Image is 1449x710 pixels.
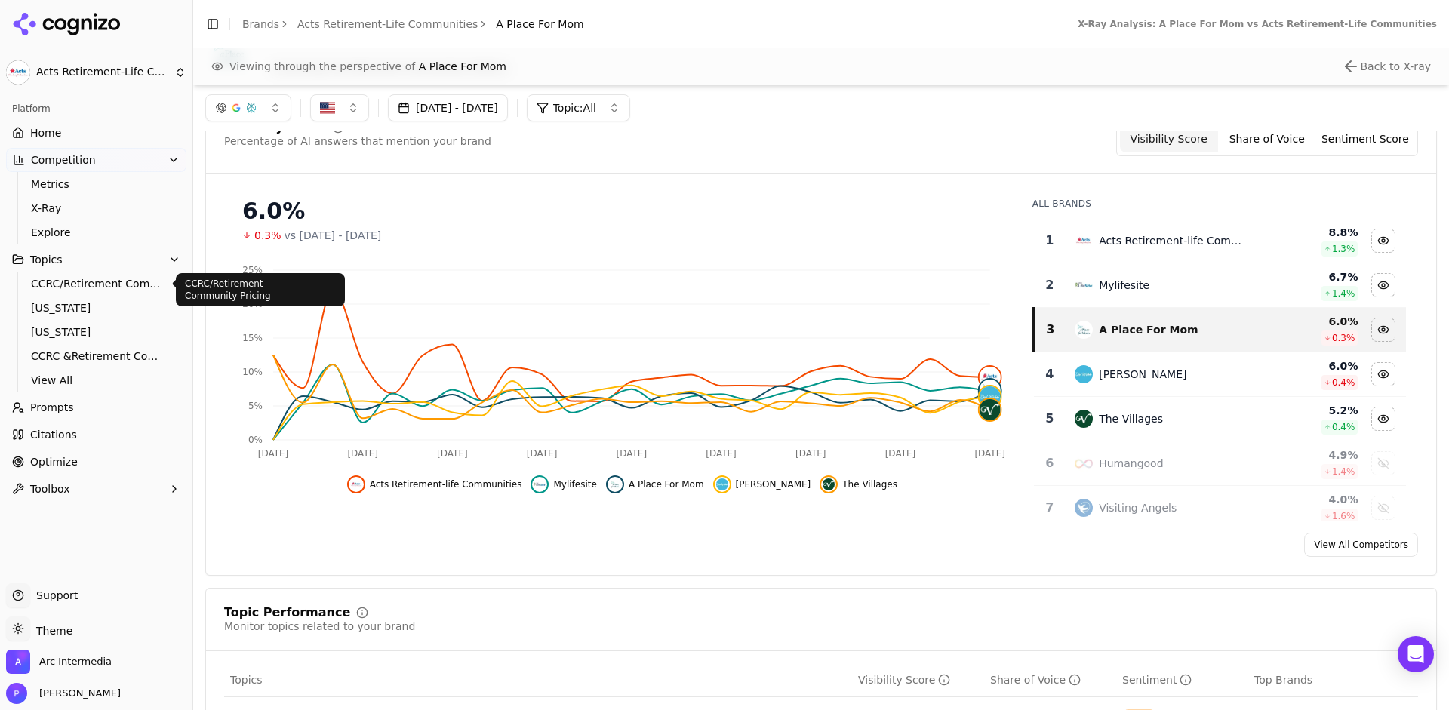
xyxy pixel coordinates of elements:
tspan: [DATE] [617,448,648,459]
tspan: [DATE] [527,448,558,459]
img: a place for mom [1075,321,1093,339]
div: 4 [1040,365,1060,383]
span: [PERSON_NAME] [736,478,811,490]
div: Open Intercom Messenger [1398,636,1434,672]
button: Hide del webb data [1371,362,1395,386]
img: acts retirement-life communities [1075,232,1093,250]
a: [US_STATE] [25,321,168,343]
img: Acts Retirement-Life Communities [6,60,30,85]
a: Prompts [6,395,186,420]
img: acts retirement-life communities [980,367,1001,388]
button: Topics [6,247,186,272]
img: del webb [980,386,1001,407]
th: shareOfVoice [984,663,1116,697]
span: Topic: All [553,100,596,115]
button: Open user button [6,683,121,704]
span: 0.4 % [1332,421,1355,433]
img: the villages [980,399,1001,420]
span: View All [31,373,162,388]
img: a place for mom [609,478,621,490]
div: 4.0 % [1261,492,1358,507]
tspan: [DATE] [258,448,289,459]
div: Topic Performance [224,607,350,619]
div: Platform [6,97,186,121]
div: 5.2 % [1261,403,1358,418]
img: Patrick [6,683,27,704]
div: [PERSON_NAME] [1099,367,1186,382]
th: sentiment [1116,663,1248,697]
div: Mylifesite [1099,278,1149,293]
span: [US_STATE] [31,300,162,315]
span: Support [30,588,78,603]
button: Hide del webb data [713,475,811,493]
div: 6.0 % [1261,314,1358,329]
tspan: [DATE] [437,448,468,459]
div: 1 [1040,232,1060,250]
img: the villages [1075,410,1093,428]
div: 3 [1041,321,1060,339]
button: Share of Voice [1218,125,1316,152]
button: Show visiting angels data [1371,496,1395,520]
span: A Place For Mom [629,478,704,490]
div: 6.0% [242,198,1002,225]
tspan: 20% [242,299,263,309]
span: Metrics [31,177,162,192]
span: Home [30,125,61,140]
a: Home [6,121,186,145]
img: del webb [1075,365,1093,383]
div: 8.8 % [1261,225,1358,240]
span: Topics [230,672,263,687]
button: Show humangood data [1371,451,1395,475]
button: Competition [6,148,186,172]
span: 1.6 % [1332,510,1355,522]
button: Hide a place for mom data [1371,318,1395,342]
div: Monitor topics related to your brand [224,619,415,634]
div: The Villages [1099,411,1163,426]
span: Citations [30,427,77,442]
span: Viewing through the perspective of [229,59,506,74]
tspan: [DATE] [974,448,1005,459]
div: 5 [1040,410,1060,428]
div: Visiting Angels [1099,500,1177,515]
tr: 5the villagesThe Villages5.2%0.4%Hide the villages data [1034,397,1406,441]
div: Share of Voice [990,672,1081,687]
div: Sentiment [1122,672,1192,687]
tspan: 5% [248,401,263,411]
span: CCRC &Retirement Community Pricing [31,349,162,364]
img: Arc Intermedia [6,650,30,674]
div: Humangood [1099,456,1163,471]
span: 0.4 % [1332,377,1355,389]
tspan: 0% [248,435,263,445]
div: A Place For Mom [1099,322,1198,337]
button: Hide mylifesite data [531,475,596,493]
div: Acts Retirement-life Communities [1099,233,1249,248]
div: 7 [1040,499,1060,517]
img: humangood [1075,454,1093,472]
tr: 6humangoodHumangood4.9%1.4%Show humangood data [1034,441,1406,486]
span: vs [DATE] - [DATE] [285,228,382,243]
span: A Place For Mom [496,17,583,32]
img: del webb [716,478,728,490]
span: [PERSON_NAME] [33,687,121,700]
span: [US_STATE] [31,324,162,340]
span: Prompts [30,400,74,415]
div: 6 [1040,454,1060,472]
span: CCRC/Retirement Community Pricing [31,276,162,291]
button: Close perspective view [1342,57,1431,75]
button: Visibility Score [1120,125,1218,152]
button: [DATE] - [DATE] [388,94,508,121]
span: Theme [30,625,72,637]
span: Top Brands [1254,672,1312,687]
tr: 3a place for momA Place For Mom6.0%0.3%Hide a place for mom data [1034,308,1406,352]
a: [US_STATE] [25,297,168,318]
button: Hide acts retirement-life communities data [1371,229,1395,253]
tspan: [DATE] [347,448,378,459]
a: Explore [25,222,168,243]
span: The Villages [842,478,897,490]
span: X-Ray [31,201,162,216]
img: mylifesite [1075,276,1093,294]
tspan: 10% [242,367,263,377]
tr: 4del webb[PERSON_NAME]6.0%0.4%Hide del webb data [1034,352,1406,397]
button: Sentiment Score [1316,125,1414,152]
nav: breadcrumb [242,17,584,32]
